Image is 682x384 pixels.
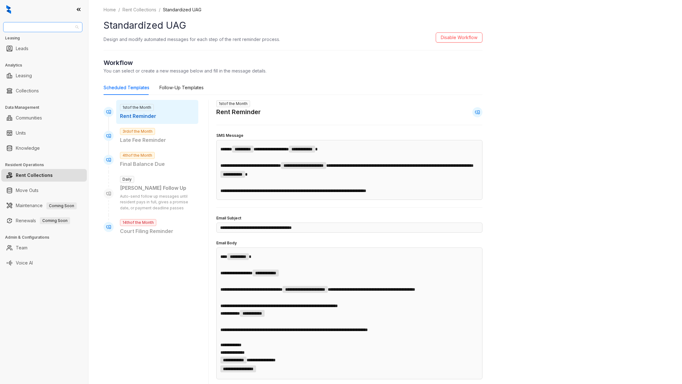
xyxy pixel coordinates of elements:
li: Voice AI [1,257,87,269]
li: Leads [1,42,87,55]
a: Move Outs [16,184,39,197]
span: Daily [120,176,134,183]
a: Units [16,127,26,139]
p: Late Fee Reminder [120,136,194,144]
span: Coming Soon [40,217,70,224]
span: Disable Workflow [441,34,477,41]
span: United Apartment Group [7,22,79,32]
h3: Admin & Configurations [5,235,88,240]
span: 4th of the Month [120,152,155,159]
a: Rent Collections [121,6,158,13]
li: / [159,6,160,13]
li: Communities [1,112,87,124]
a: Communities [16,112,42,124]
p: Court Filing Reminder [120,227,194,235]
p: You can select or create a new message below and fill in the message details. [104,67,482,74]
span: 1st of the Month [216,100,250,107]
p: Rent Reminder [120,112,194,120]
p: Auto-send follow up messages until resident pays in full, gives a promise date, or payment deadli... [120,194,194,212]
h2: Rent Reminder [216,107,261,117]
a: Leasing [16,69,32,82]
li: Collections [1,84,87,97]
li: Renewals [1,214,87,227]
h1: Standardized UAG [104,18,482,32]
p: Design and modify automated messages for each step of the rent reminder process. [104,36,280,43]
h4: Email Body [216,240,482,246]
li: / [118,6,120,13]
h3: Analytics [5,62,88,68]
a: Voice AI [16,257,33,269]
div: Follow-Up Templates [159,84,204,91]
li: Move Outs [1,184,87,197]
h3: Resident Operations [5,162,88,168]
a: Leads [16,42,28,55]
div: Scheduled Templates [104,84,149,91]
button: Disable Workflow [436,32,482,43]
li: Rent Collections [1,169,87,182]
h2: Workflow [104,58,482,67]
a: RenewalsComing Soon [16,214,70,227]
span: 1st of the Month [120,104,154,111]
span: Coming Soon [46,202,77,209]
span: 3rd of the Month [120,128,155,135]
li: Maintenance [1,199,87,212]
h4: Email Subject [216,215,482,221]
a: Collections [16,84,39,97]
a: Home [102,6,117,13]
a: Team [16,241,27,254]
li: Team [1,241,87,254]
p: Final Balance Due [120,160,194,168]
h4: SMS Message [216,133,482,139]
span: 14th of the Month [120,219,156,226]
h3: Leasing [5,35,88,41]
li: Leasing [1,69,87,82]
a: Knowledge [16,142,40,154]
h3: Data Management [5,105,88,110]
a: Rent Collections [16,169,53,182]
li: Units [1,127,87,139]
img: logo [6,5,11,14]
li: Knowledge [1,142,87,154]
div: [PERSON_NAME] Follow Up [120,184,194,192]
li: Standardized UAG [163,6,201,13]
